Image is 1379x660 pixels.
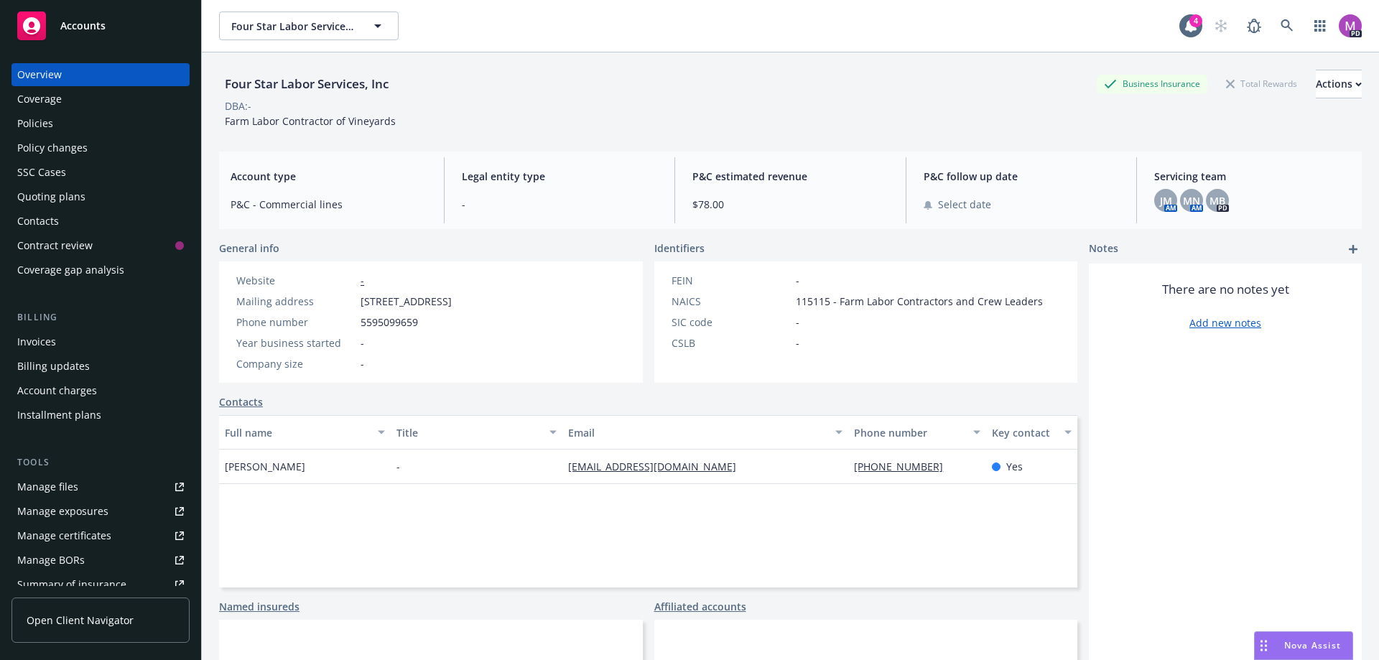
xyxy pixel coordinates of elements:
[17,549,85,572] div: Manage BORs
[672,273,790,288] div: FEIN
[1255,632,1273,659] div: Drag to move
[1162,281,1289,298] span: There are no notes yet
[396,459,400,474] span: -
[17,112,53,135] div: Policies
[361,315,418,330] span: 5595099659
[11,210,190,233] a: Contacts
[1207,11,1235,40] a: Start snowing
[17,88,62,111] div: Coverage
[1306,11,1334,40] a: Switch app
[11,185,190,208] a: Quoting plans
[17,63,62,86] div: Overview
[672,315,790,330] div: SIC code
[848,415,985,450] button: Phone number
[11,161,190,184] a: SSC Cases
[1089,241,1118,258] span: Notes
[462,197,658,212] span: -
[17,573,126,596] div: Summary of insurance
[225,114,396,128] span: Farm Labor Contractor of Vineyards
[391,415,562,450] button: Title
[1097,75,1207,93] div: Business Insurance
[1183,193,1200,208] span: MN
[60,20,106,32] span: Accounts
[219,394,263,409] a: Contacts
[796,294,1043,309] span: 115115 - Farm Labor Contractors and Crew Leaders
[986,415,1077,450] button: Key contact
[11,234,190,257] a: Contract review
[11,500,190,523] a: Manage exposures
[11,310,190,325] div: Billing
[568,425,827,440] div: Email
[17,404,101,427] div: Installment plans
[11,355,190,378] a: Billing updates
[225,459,305,474] span: [PERSON_NAME]
[992,425,1056,440] div: Key contact
[1254,631,1353,660] button: Nova Assist
[1189,315,1261,330] a: Add new notes
[568,460,748,473] a: [EMAIL_ADDRESS][DOMAIN_NAME]
[27,613,134,628] span: Open Client Navigator
[11,573,190,596] a: Summary of insurance
[796,335,799,350] span: -
[236,335,355,350] div: Year business started
[11,259,190,282] a: Coverage gap analysis
[1219,75,1304,93] div: Total Rewards
[17,161,66,184] div: SSC Cases
[17,234,93,257] div: Contract review
[219,415,391,450] button: Full name
[11,330,190,353] a: Invoices
[1160,193,1172,208] span: JM
[231,169,427,184] span: Account type
[219,599,300,614] a: Named insureds
[1339,14,1362,37] img: photo
[796,315,799,330] span: -
[236,273,355,288] div: Website
[938,197,991,212] span: Select date
[654,241,705,256] span: Identifiers
[11,475,190,498] a: Manage files
[11,404,190,427] a: Installment plans
[1154,169,1350,184] span: Servicing team
[854,460,955,473] a: [PHONE_NUMBER]
[11,63,190,86] a: Overview
[11,524,190,547] a: Manage certificates
[17,210,59,233] div: Contacts
[1316,70,1362,98] button: Actions
[672,335,790,350] div: CSLB
[361,335,364,350] span: -
[396,425,541,440] div: Title
[11,112,190,135] a: Policies
[1006,459,1023,474] span: Yes
[854,425,964,440] div: Phone number
[11,136,190,159] a: Policy changes
[219,11,399,40] button: Four Star Labor Services, Inc
[1189,14,1202,27] div: 4
[692,197,888,212] span: $78.00
[924,169,1120,184] span: P&C follow up date
[796,273,799,288] span: -
[236,356,355,371] div: Company size
[1284,639,1341,651] span: Nova Assist
[11,88,190,111] a: Coverage
[17,379,97,402] div: Account charges
[361,294,452,309] span: [STREET_ADDRESS]
[236,294,355,309] div: Mailing address
[1345,241,1362,258] a: add
[17,330,56,353] div: Invoices
[17,475,78,498] div: Manage files
[11,455,190,470] div: Tools
[219,241,279,256] span: General info
[231,19,356,34] span: Four Star Labor Services, Inc
[17,524,111,547] div: Manage certificates
[654,599,746,614] a: Affiliated accounts
[225,425,369,440] div: Full name
[17,185,85,208] div: Quoting plans
[672,294,790,309] div: NAICS
[1209,193,1225,208] span: MB
[1273,11,1301,40] a: Search
[1240,11,1268,40] a: Report a Bug
[692,169,888,184] span: P&C estimated revenue
[17,136,88,159] div: Policy changes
